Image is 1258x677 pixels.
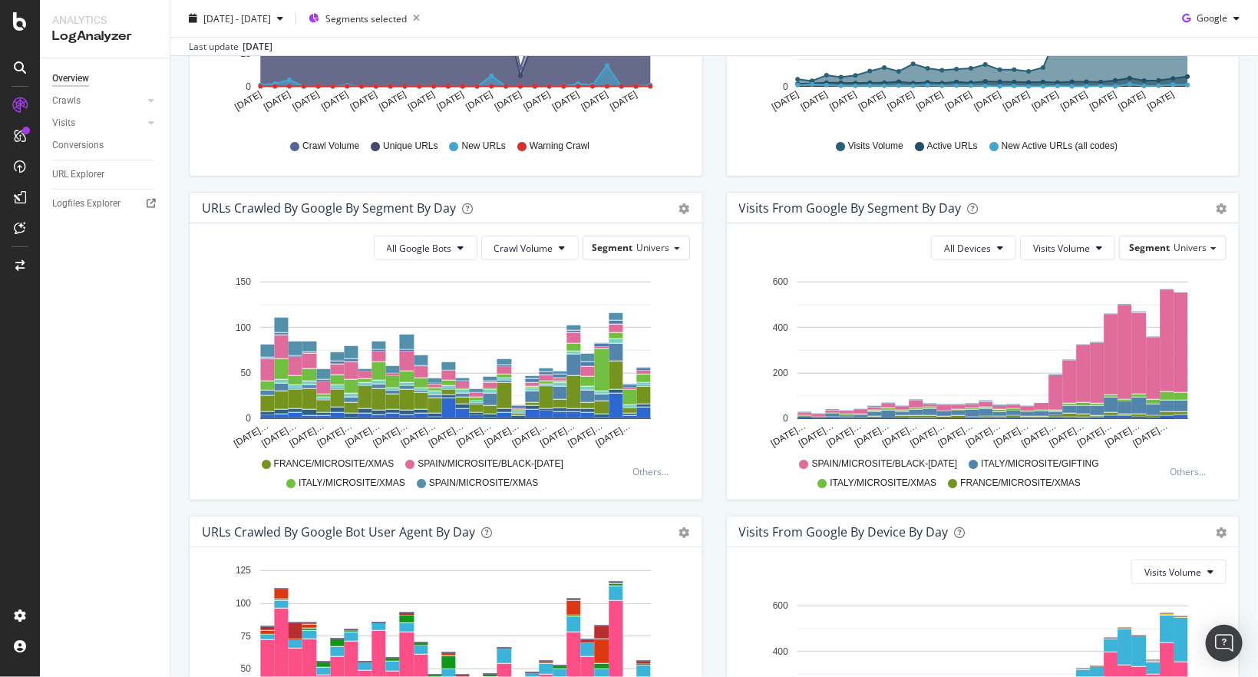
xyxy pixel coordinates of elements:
div: Visits From Google By Device By Day [739,524,949,540]
span: FRANCE/MICROSITE/XMAS [274,457,395,471]
text: 50 [241,368,252,379]
span: Univers [1174,241,1207,254]
span: Google [1197,12,1227,25]
button: Segments selected [302,6,426,31]
div: [DATE] [243,40,272,54]
text: 600 [772,277,787,288]
div: Logfiles Explorer [52,196,121,212]
text: [DATE] [522,89,553,113]
div: Visits from Google By Segment By Day [739,200,962,216]
text: 0 [783,81,788,92]
button: Visits Volume [1020,236,1115,260]
a: Visits [52,115,144,131]
text: [DATE] [827,89,858,113]
text: 0 [246,81,251,92]
span: New URLs [462,140,506,153]
span: All Google Bots [387,242,452,255]
div: Others... [633,465,676,478]
a: Conversions [52,137,159,154]
text: [DATE] [1145,89,1176,113]
div: Visits [52,115,75,131]
span: Active URLs [927,140,978,153]
text: [DATE] [378,89,408,113]
text: 0 [783,414,788,424]
text: 200 [772,368,787,379]
text: [DATE] [550,89,581,113]
text: [DATE] [1001,89,1032,113]
text: 125 [236,566,251,576]
a: Overview [52,71,159,87]
span: Visits Volume [848,140,903,153]
text: 150 [236,277,251,288]
span: Crawl Volume [302,140,359,153]
div: Last update [189,40,272,54]
div: Others... [1170,465,1213,478]
span: All Devices [944,242,991,255]
text: 50 [241,664,252,675]
div: gear [679,203,690,214]
div: gear [1216,203,1227,214]
svg: A chart. [739,272,1227,451]
text: [DATE] [435,89,466,113]
svg: A chart. [202,272,690,451]
text: 400 [772,646,787,657]
a: Crawls [52,93,144,109]
text: [DATE] [1058,89,1089,113]
text: [DATE] [348,89,379,113]
text: [DATE] [770,89,801,113]
text: [DATE] [262,89,292,113]
text: [DATE] [943,89,974,113]
text: [DATE] [291,89,322,113]
text: [DATE] [319,89,350,113]
text: 0 [246,414,251,424]
text: [DATE] [493,89,523,113]
text: 75 [241,631,252,642]
span: FRANCE/MICROSITE/XMAS [960,477,1081,490]
button: Crawl Volume [481,236,579,260]
span: New Active URLs (all codes) [1002,140,1118,153]
div: gear [1216,527,1227,538]
div: Crawls [52,93,81,109]
span: Visits Volume [1144,566,1201,579]
span: ITALY/MICROSITE/XMAS [299,477,405,490]
text: 400 [772,322,787,333]
span: SPAIN/MICROSITE/BLACK-[DATE] [812,457,958,471]
div: URLs Crawled by Google By Segment By Day [202,200,456,216]
text: [DATE] [1116,89,1147,113]
div: Analytics [52,12,157,28]
text: [DATE] [464,89,494,113]
span: Warning Crawl [530,140,589,153]
text: [DATE] [1088,89,1118,113]
div: LogAnalyzer [52,28,157,45]
span: SPAIN/MICROSITE/XMAS [429,477,538,490]
span: Visits Volume [1033,242,1090,255]
div: URL Explorer [52,167,104,183]
text: [DATE] [857,89,887,113]
span: [DATE] - [DATE] [203,12,271,25]
button: Google [1176,6,1246,31]
span: Crawl Volume [494,242,553,255]
text: [DATE] [406,89,437,113]
text: [DATE] [972,89,1002,113]
span: Segment [1129,241,1170,254]
span: Segments selected [325,12,407,25]
text: 100 [236,322,251,333]
button: [DATE] - [DATE] [183,6,289,31]
text: 600 [772,601,787,612]
div: gear [679,527,690,538]
div: URLs Crawled by Google bot User Agent By Day [202,524,475,540]
span: Univers [637,241,670,254]
text: 25 [241,48,252,59]
a: Logfiles Explorer [52,196,159,212]
text: [DATE] [914,89,945,113]
button: All Google Bots [374,236,477,260]
text: [DATE] [609,89,639,113]
text: [DATE] [1030,89,1061,113]
a: URL Explorer [52,167,159,183]
div: Overview [52,71,89,87]
div: Open Intercom Messenger [1206,625,1243,662]
span: Unique URLs [383,140,437,153]
span: ITALY/MICROSITE/XMAS [830,477,936,490]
